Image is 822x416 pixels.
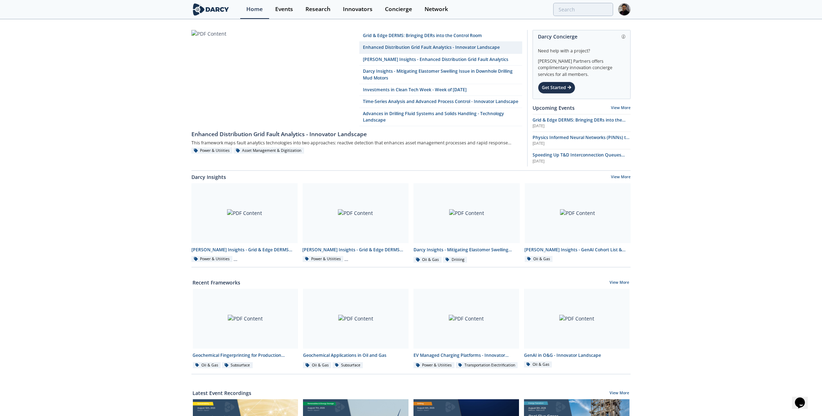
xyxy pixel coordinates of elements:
[363,32,482,39] div: Grid & Edge DERMS: Bringing DERs into the Control Room
[533,117,626,129] span: Grid & Edge DERMS: Bringing DERs into the Control Room
[411,289,522,369] a: PDF Content EV Managed Charging Platforms - Innovator Landscape Power & Utilities Transportation ...
[193,352,298,359] div: Geochemical Fingerprinting for Production Allocation - Innovator Comparison
[222,362,253,369] div: Subsurface
[538,43,625,54] div: Need help with a project?
[359,84,522,96] a: Investments in Clean Tech Week - Week of [DATE]
[359,108,522,127] a: Advances in Drilling Fluid Systems and Solids Handling - Technology Landscape
[333,362,363,369] div: Subsurface
[611,174,631,181] a: View More
[233,148,304,154] div: Asset Management & Digitization
[522,183,633,263] a: PDF Content [PERSON_NAME] Insights - GenAI Cohort List & Contact Info Oil & Gas
[191,247,298,253] div: [PERSON_NAME] Insights - Grid & Edge DERMS Integration
[413,257,442,263] div: Oil & Gas
[610,390,630,397] a: View More
[413,352,519,359] div: EV Managed Charging Platforms - Innovator Landscape
[524,361,552,368] div: Oil & Gas
[303,256,344,262] div: Power & Utilities
[191,256,232,262] div: Power & Utilities
[533,152,625,164] span: Speeding Up T&D Interconnection Queues with Enhanced Software Solutions
[191,173,226,181] a: Darcy Insights
[533,104,575,112] a: Upcoming Events
[533,141,631,147] div: [DATE]
[425,6,448,12] div: Network
[413,362,454,369] div: Power & Utilities
[522,289,632,369] a: PDF Content GenAI in O&G - Innovator Landscape Oil & Gas
[538,54,625,78] div: [PERSON_NAME] Partners offers complimentary innovation concierge services for all members.
[193,279,241,286] a: Recent Frameworks
[533,123,631,129] div: [DATE]
[303,362,331,369] div: Oil & Gas
[524,352,630,359] div: GenAI in O&G - Innovator Landscape
[303,352,409,359] div: Geochemical Applications in Oil and Gas
[525,256,553,262] div: Oil & Gas
[193,362,221,369] div: Oil & Gas
[189,183,300,263] a: PDF Content [PERSON_NAME] Insights - Grid & Edge DERMS Integration Power & Utilities
[300,289,411,369] a: PDF Content Geochemical Applications in Oil and Gas Oil & Gas Subsurface
[359,66,522,84] a: Darcy Insights - Mitigating Elastomer Swelling Issue in Downhole Drilling Mud Motors
[275,6,293,12] div: Events
[193,389,252,397] a: Latest Event Recordings
[343,6,373,12] div: Innovators
[792,387,815,409] iframe: chat widget
[610,280,630,286] a: View More
[413,247,520,253] div: Darcy Insights - Mitigating Elastomer Swelling Issue in Downhole Drilling Mud Motors
[305,6,330,12] div: Research
[456,362,518,369] div: Transportation Electrification
[246,6,263,12] div: Home
[538,30,625,43] div: Darcy Concierge
[538,82,575,94] div: Get Started
[622,35,626,38] img: information.svg
[533,159,631,164] div: [DATE]
[359,96,522,108] a: Time-Series Analysis and Advanced Process Control - Innovator Landscape
[533,117,631,129] a: Grid & Edge DERMS: Bringing DERs into the Control Room [DATE]
[618,3,631,16] img: Profile
[191,126,522,138] a: Enhanced Distribution Grid Fault Analytics - Innovator Landscape
[190,289,301,369] a: PDF Content Geochemical Fingerprinting for Production Allocation - Innovator Comparison Oil & Gas...
[533,152,631,164] a: Speeding Up T&D Interconnection Queues with Enhanced Software Solutions [DATE]
[191,148,232,154] div: Power & Utilities
[300,183,411,263] a: PDF Content [PERSON_NAME] Insights - Grid & Edge DERMS Consolidated Deck Power & Utilities
[553,3,613,16] input: Advanced Search
[533,134,630,147] span: Physics Informed Neural Networks (PINNs) to Accelerate Subsurface Scenario Analysis
[303,247,409,253] div: [PERSON_NAME] Insights - Grid & Edge DERMS Consolidated Deck
[359,30,522,42] a: Grid & Edge DERMS: Bringing DERs into the Control Room
[191,3,230,16] img: logo-wide.svg
[533,134,631,147] a: Physics Informed Neural Networks (PINNs) to Accelerate Subsurface Scenario Analysis [DATE]
[611,105,631,110] a: View More
[359,42,522,53] a: Enhanced Distribution Grid Fault Analytics - Innovator Landscape
[191,139,522,148] div: This framework maps fault analytics technologies into two approaches: reactive detection that enh...
[191,130,522,139] div: Enhanced Distribution Grid Fault Analytics - Innovator Landscape
[385,6,412,12] div: Concierge
[411,183,522,263] a: PDF Content Darcy Insights - Mitigating Elastomer Swelling Issue in Downhole Drilling Mud Motors ...
[443,257,467,263] div: Drilling
[359,54,522,66] a: [PERSON_NAME] Insights - Enhanced Distribution Grid Fault Analytics
[525,247,631,253] div: [PERSON_NAME] Insights - GenAI Cohort List & Contact Info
